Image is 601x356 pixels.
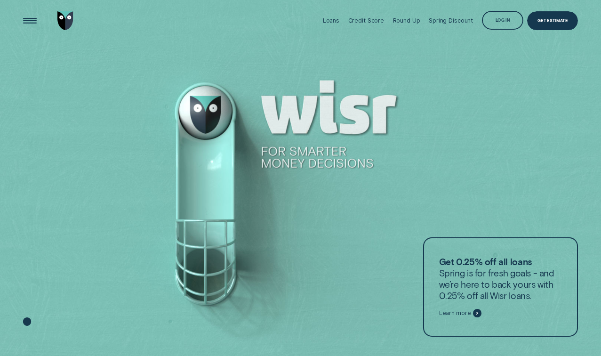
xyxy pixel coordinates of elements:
button: Open Menu [21,11,40,30]
div: Round Up [393,17,420,24]
a: Get 0.25% off all loansSpring is for fresh goals - and we’re here to back yours with 0.25% off al... [423,237,578,337]
div: Loans [323,17,339,24]
strong: Get 0.25% off all loans [439,256,532,267]
span: Learn more [439,310,471,317]
div: Spring Discount [429,17,473,24]
button: Log in [482,11,524,30]
p: Spring is for fresh goals - and we’re here to back yours with 0.25% off all Wisr loans. [439,256,562,301]
a: Get Estimate [527,11,578,30]
div: Credit Score [348,17,385,24]
img: Wisr [57,11,73,30]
